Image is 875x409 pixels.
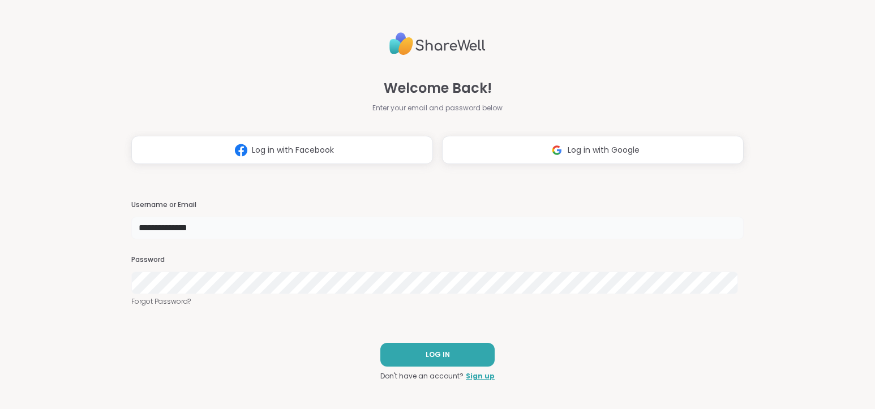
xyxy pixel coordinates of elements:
img: ShareWell Logomark [546,140,568,161]
span: Enter your email and password below [372,103,503,113]
img: ShareWell Logo [389,28,486,60]
button: LOG IN [380,343,495,367]
h3: Password [131,255,744,265]
span: Welcome Back! [384,78,492,98]
h3: Username or Email [131,200,744,210]
span: LOG IN [426,350,450,360]
button: Log in with Facebook [131,136,433,164]
span: Log in with Facebook [252,144,334,156]
a: Forgot Password? [131,296,744,307]
span: Don't have an account? [380,371,464,381]
button: Log in with Google [442,136,744,164]
a: Sign up [466,371,495,381]
span: Log in with Google [568,144,640,156]
img: ShareWell Logomark [230,140,252,161]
